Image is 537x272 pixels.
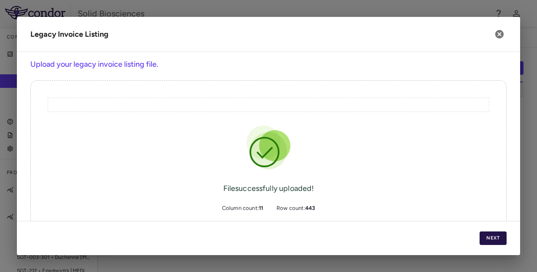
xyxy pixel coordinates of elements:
[277,204,315,212] span: Row count:
[259,205,263,211] b: 11
[30,29,108,40] div: Legacy Invoice Listing
[243,122,294,173] img: Success
[222,204,263,212] span: Column count:
[480,231,507,245] button: Next
[30,59,507,70] h6: Upload your legacy invoice listing file.
[223,183,314,194] div: File successfully uploaded!
[305,205,315,211] b: 443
